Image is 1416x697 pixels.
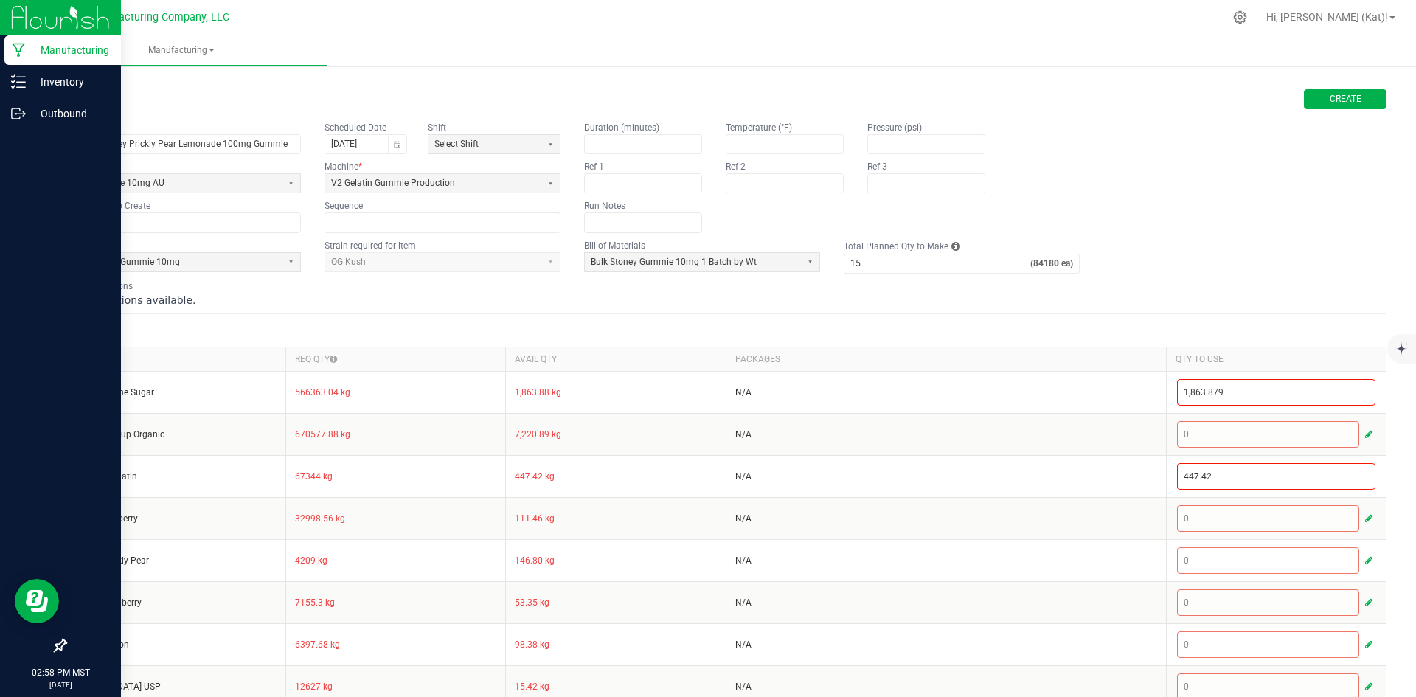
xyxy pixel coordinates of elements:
td: 4209 kg [285,539,506,581]
th: PACKAGES [726,347,1166,371]
i: Required quantity is influenced by Number of New Pkgs and Qty per Pkg. [330,353,337,365]
label: Strain required for item [324,240,416,252]
kendo-label: Machine [324,162,362,172]
kendo-label: Scheduled Date [324,122,386,133]
td: 6397.68 kg [285,623,506,665]
kendo-label: Temperature (°F) [726,122,792,133]
p: [DATE] [7,679,114,690]
span: Hi, [PERSON_NAME] (Kat)! [1266,11,1388,23]
td: 7155.3 kg [285,581,506,623]
inline-svg: Outbound [11,106,26,121]
button: Select [541,174,560,193]
th: QTY TO USE [1166,347,1386,371]
inline-svg: Manufacturing [11,43,26,58]
app-dropdownlist-async: Bulk Stoney Gummie 10mg 1 Batch by Wt [584,252,820,272]
button: Create [1304,89,1386,109]
label: Pressure (psi) [867,122,922,133]
span: N/A [735,555,752,566]
th: REQ QTY [285,347,506,371]
td: 32998.56 kg [285,497,506,539]
kendo-label: Duration (minutes) [584,122,659,133]
p: Outbound [26,105,114,122]
th: ITEM [66,347,286,371]
td: 67344 kg [285,455,506,497]
iframe: Resource center [15,579,59,623]
td: 7,220.89 kg [506,413,726,455]
td: 111.46 kg [506,497,726,539]
span: Manufacturing [35,44,327,57]
span: No instructions available. [65,294,196,306]
td: 1,863.88 kg [506,371,726,413]
span: N/A [735,597,752,608]
td: 146.80 kg [506,539,726,581]
td: 566363.04 kg [285,371,506,413]
span: N/A [735,387,752,398]
label: Bill of Materials [584,240,645,252]
label: Total Planned Qty to Make [844,240,948,252]
strong: (84180 ea) [1030,257,1079,270]
label: Ref 3 [867,161,887,173]
td: 447.42 kg [506,455,726,497]
app-dropdownlist-async: Bulk Stoney Gummie 10mg [65,252,301,272]
app-dropdownlist-async: V2 Gelatin Gummie Production [324,173,560,193]
span: N/A [735,471,752,482]
span: Create [1330,93,1361,105]
td: 670577.88 kg [285,413,506,455]
td: 98.38 kg [506,623,726,665]
button: Select [282,253,300,271]
a: Manufacturing [35,35,327,66]
kendo-label: Sequence [324,201,363,211]
span: Select Shift [434,138,535,150]
inline-svg: Inventory [11,74,26,89]
kendo-label: Run Notes [584,201,625,211]
kendo-label: Ref 2 [726,162,746,172]
kendo-label: Shift [428,122,446,133]
p: 02:58 PM MST [7,666,114,679]
button: Select [801,253,819,271]
span: BB Manufacturing Company, LLC [72,11,229,24]
div: Manage settings [1231,10,1249,24]
button: Select [541,135,560,153]
i: Each BOM has a Qty to Create in a single "kit". Total Planned Qty to Make is the number of kits p... [951,239,960,254]
button: Toggle calendar [388,135,406,153]
kendo-label: Ref 1 [584,162,604,172]
span: V2 Gelatin Gummie Production [331,177,535,190]
p: Manufacturing [26,41,114,59]
td: 53.35 kg [506,581,726,623]
span: N/A [735,682,752,692]
span: N/A [735,513,752,524]
span: N/A [735,639,752,650]
app-dropdownlist-async: OG Kush [324,252,560,272]
button: Select [282,174,300,193]
p: Inventory [26,73,114,91]
span: Bulk Stoney Gummie 10mg [72,256,276,268]
span: N/A [735,429,752,440]
span: Bulk Gummie 10mg AU [72,177,276,190]
h3: Inputs [65,320,1386,341]
span: Bulk Stoney Gummie 10mg 1 Batch by Wt [591,256,795,268]
th: AVAIL QTY [506,347,726,371]
app-dropdownlist-async: Bulk Gummie 10mg AU [65,173,301,193]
